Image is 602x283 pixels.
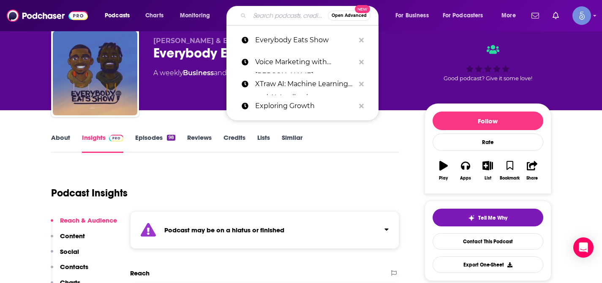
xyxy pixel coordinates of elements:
span: Open Advanced [332,14,367,18]
button: open menu [496,9,526,22]
div: List [485,176,491,181]
button: open menu [99,9,141,22]
a: Charts [140,9,169,22]
p: Exploring Growth [255,95,355,117]
section: Click to expand status details [130,211,400,249]
strong: Podcast may be on a hiatus or finished [164,226,284,234]
p: Everybody Eats Show [255,29,355,51]
button: Reach & Audience [51,216,117,232]
button: Social [51,248,79,263]
img: Podchaser - Follow, Share and Rate Podcasts [7,8,88,24]
img: tell me why sparkle [468,215,475,221]
button: Share [521,155,543,186]
p: Contacts [60,263,88,271]
img: User Profile [572,6,591,25]
a: Exploring Growth [226,95,379,117]
span: and [214,69,227,77]
span: New [355,5,370,13]
button: Content [51,232,85,248]
span: Podcasts [105,10,130,22]
button: Play [433,155,455,186]
span: Tell Me Why [478,215,507,221]
a: Lists [257,133,270,153]
img: Everybody Eats Show [53,31,137,115]
div: Search podcasts, credits, & more... [234,6,387,25]
div: Apps [460,176,471,181]
a: Voice Marketing with [PERSON_NAME] [226,51,379,73]
span: [PERSON_NAME] & Edem [153,37,244,45]
div: Bookmark [500,176,520,181]
a: XTraw AI: Machine Learning and AI Applications [226,73,379,95]
p: XTraw AI: Machine Learning and AI Applications [255,73,355,95]
a: About [51,133,70,153]
p: Content [60,232,85,240]
span: For Business [395,10,429,22]
a: Reviews [187,133,212,153]
div: Open Intercom Messenger [573,237,594,258]
input: Search podcasts, credits, & more... [250,9,328,22]
button: Show profile menu [572,6,591,25]
p: Social [60,248,79,256]
a: InsightsPodchaser Pro [82,133,124,153]
button: Bookmark [499,155,521,186]
a: Show notifications dropdown [528,8,542,23]
button: Contacts [51,263,88,278]
a: Business [183,69,214,77]
span: Good podcast? Give it some love! [444,75,532,82]
div: 98 [167,135,175,141]
div: A weekly podcast [153,68,302,78]
button: Apps [455,155,477,186]
button: open menu [390,9,439,22]
div: Good podcast? Give it some love! [425,37,551,89]
a: Everybody Eats Show [226,29,379,51]
button: open menu [437,9,496,22]
button: open menu [174,9,221,22]
h1: Podcast Insights [51,187,128,199]
div: Play [439,176,448,181]
button: tell me why sparkleTell Me Why [433,209,543,226]
p: Reach & Audience [60,216,117,224]
div: Rate [433,133,543,151]
p: Voice Marketing with Emily Binder [255,51,355,73]
div: Share [526,176,538,181]
span: For Podcasters [443,10,483,22]
a: Show notifications dropdown [549,8,562,23]
button: List [477,155,498,186]
button: Open AdvancedNew [328,11,370,21]
a: Credits [223,133,245,153]
a: Episodes98 [135,133,175,153]
img: Podchaser Pro [109,135,124,141]
span: Charts [145,10,163,22]
span: Logged in as Spiral5-G1 [572,6,591,25]
a: Similar [282,133,302,153]
h2: Reach [130,269,150,277]
span: Monitoring [180,10,210,22]
span: More [501,10,516,22]
button: Export One-Sheet [433,256,543,273]
a: Contact This Podcast [433,233,543,250]
button: Follow [433,112,543,130]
